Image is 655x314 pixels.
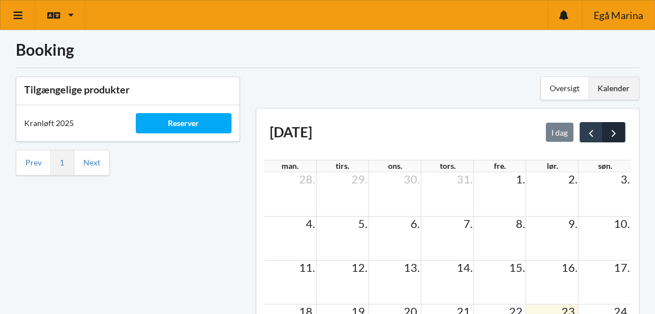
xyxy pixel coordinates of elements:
h3: Tilgængelige produkter [24,83,231,96]
span: 4. [305,217,316,230]
button: I dag [546,123,573,142]
a: 1 [60,158,64,168]
span: 12. [350,261,368,274]
span: 3. [620,172,631,186]
span: 7. [462,217,473,230]
a: Next [83,158,100,168]
span: 1. [514,172,525,186]
button: prev [580,122,603,142]
span: 28. [298,172,316,186]
div: Reserver [136,113,231,133]
span: tirs. [336,161,349,171]
h2: [DATE] [270,123,312,141]
span: 15. [507,261,525,274]
span: 5. [357,217,368,230]
span: 6. [409,217,421,230]
span: man. [282,161,298,171]
div: Kalender [589,77,639,100]
span: fre. [494,161,506,171]
span: 31. [455,172,473,186]
span: 8. [514,217,525,230]
span: søn. [598,161,612,171]
span: lør. [546,161,558,171]
span: ons. [388,161,402,171]
span: 2. [567,172,578,186]
div: Kranløft 2025 [16,110,128,137]
button: next [602,122,625,142]
span: 13. [403,261,421,274]
span: tors. [439,161,455,171]
div: Oversigt [541,77,589,100]
h1: Booking [16,39,639,60]
span: 16. [560,261,578,274]
span: 14. [455,261,473,274]
span: 30. [403,172,421,186]
span: 9. [567,217,578,230]
a: Prev [25,158,42,168]
span: Egå Marina [593,10,643,20]
span: 29. [350,172,368,186]
span: 10. [613,217,631,230]
span: 11. [298,261,316,274]
span: 17. [613,261,631,274]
